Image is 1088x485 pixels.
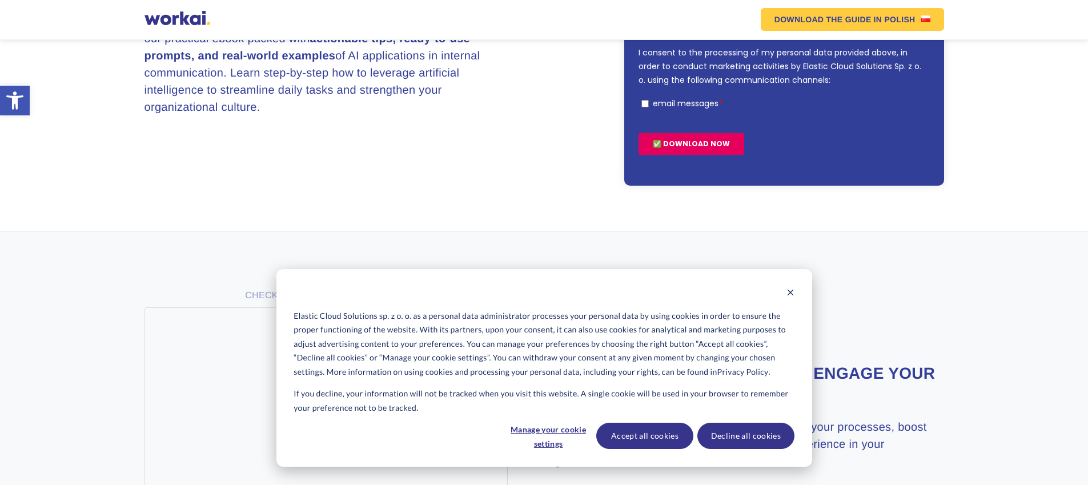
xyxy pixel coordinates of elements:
[504,423,592,449] button: Manage your cookie settings
[14,189,80,201] p: email messages
[144,289,504,303] p: CHECK OUT THE GUIDE PREVIEW:
[921,15,930,22] img: US flag
[717,365,769,379] a: Privacy Policy
[144,13,504,116] h3: Want to ? Download our practical ebook packed with of AI applications in internal communication. ...
[294,387,794,415] p: If you decline, your information will not be tracked when you visit this website. A single cookie...
[596,423,693,449] button: Accept all cookies
[112,117,165,128] a: Terms of Use
[774,15,872,23] em: DOWNLOAD THE GUIDE
[294,309,794,379] p: Elastic Cloud Solutions sp. z o. o. as a personal data administrator processes your personal data...
[276,269,812,467] div: Cookie banner
[180,117,234,128] a: Privacy Policy
[3,191,10,199] input: email messages*
[786,287,794,301] button: Dismiss cookie banner
[761,8,944,31] a: DOWNLOAD THE GUIDEIN POLISHUS flag
[697,423,794,449] button: Decline all cookies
